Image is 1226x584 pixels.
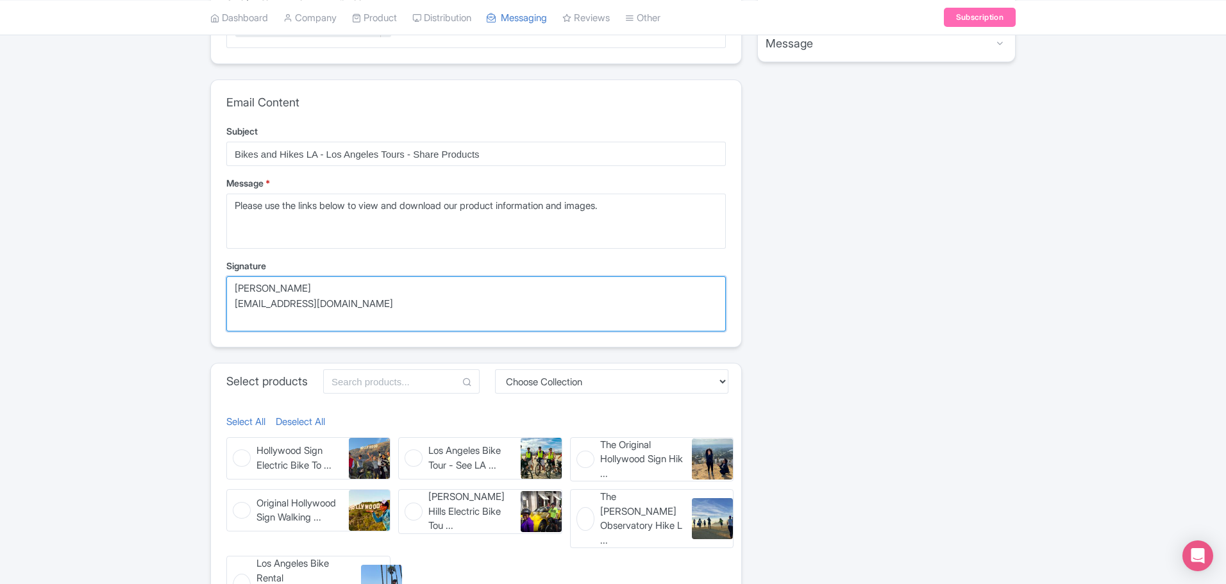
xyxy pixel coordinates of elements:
[600,490,687,547] span: The Griffith Observatory Hike LA Walking Tour
[226,126,258,137] span: Subject
[766,37,813,51] h3: Message
[944,8,1016,27] a: Subscription
[349,490,390,531] img: Original Hollywood Sign Walking Tour - Express (Los Angeles)
[521,491,562,532] img: Beverly Hills Electric Bike Tour (Los Angeles, CA)
[226,194,726,249] textarea: Please use the links below to view and download our product information and images.
[428,444,515,472] span: Los Angeles Bike Tour - See LA In A Day
[226,276,726,331] textarea: [PERSON_NAME] [EMAIL_ADDRESS][DOMAIN_NAME]
[600,438,687,481] span: The Original Hollywood Sign Hike (Los Angeles, CA)
[323,369,480,394] input: Search products...
[276,415,325,430] a: Deselect All
[428,490,515,533] span: Beverly Hills Electric Bike Tour (Los Angeles, CA)
[226,415,265,430] a: Select All
[521,438,562,479] img: Los Angeles Bike Tour - See LA In A Day
[226,178,264,188] span: Message
[226,260,266,271] span: Signature
[256,496,343,525] span: Original Hollywood Sign Walking Tour - Express (Los Angeles)
[256,444,343,472] span: Hollywood Sign Electric Bike Tour (Los Angeles, CA)
[1182,540,1213,571] div: Open Intercom Messenger
[692,498,733,539] img: The Griffith Observatory Hike LA Walking Tour
[692,438,733,480] img: The Original Hollywood Sign Hike (Los Angeles, CA)
[226,374,308,388] h3: Select products
[349,438,390,479] img: Hollywood Sign Electric Bike Tour (Los Angeles, CA)
[226,96,726,110] h3: Email Content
